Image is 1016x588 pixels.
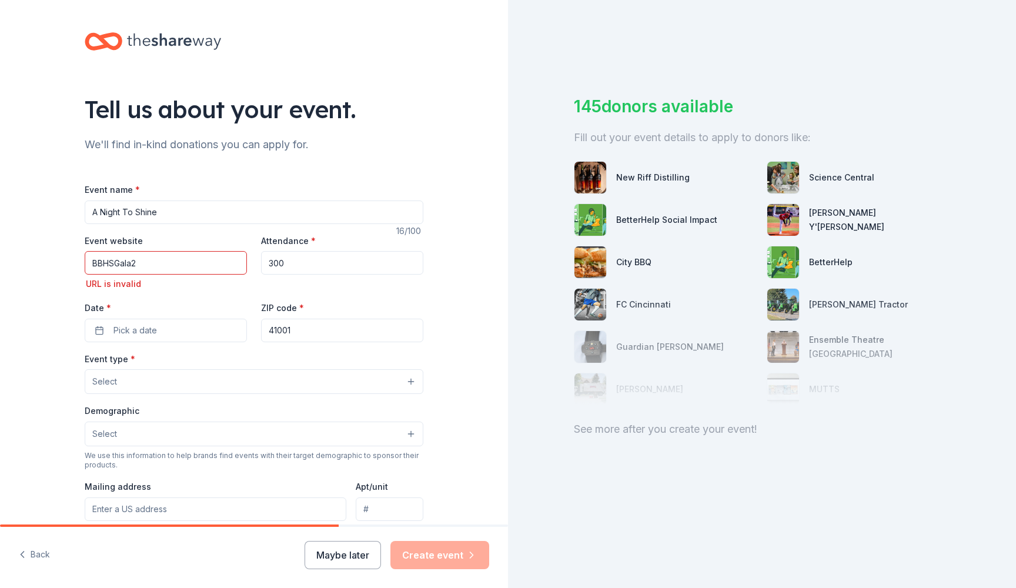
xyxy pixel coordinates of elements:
[261,319,423,342] input: 12345 (U.S. only)
[574,420,950,439] div: See more after you create your event!
[574,94,950,119] div: 145 donors available
[85,201,423,224] input: Spring Fundraiser
[113,323,157,338] span: Pick a date
[85,497,346,521] input: Enter a US address
[85,251,247,275] input: https://www...
[92,427,117,441] span: Select
[396,224,423,238] div: 16 /100
[767,162,799,193] img: photo for Science Central
[356,497,423,521] input: #
[767,246,799,278] img: photo for BetterHelp
[616,255,651,269] div: City BBQ
[574,246,606,278] img: photo for City BBQ
[574,204,606,236] img: photo for BetterHelp Social Impact
[85,235,143,247] label: Event website
[85,93,423,126] div: Tell us about your event.
[616,213,717,227] div: BetterHelp Social Impact
[85,184,140,196] label: Event name
[85,319,247,342] button: Pick a date
[767,204,799,236] img: photo for Florence Y'alls
[809,171,874,185] div: Science Central
[809,255,853,269] div: BetterHelp
[261,302,304,314] label: ZIP code
[85,451,423,470] div: We use this information to help brands find events with their target demographic to sponsor their...
[85,405,139,417] label: Demographic
[92,375,117,389] span: Select
[85,369,423,394] button: Select
[85,135,423,154] div: We'll find in-kind donations you can apply for.
[616,171,690,185] div: New Riff Distilling
[356,481,388,493] label: Apt/unit
[85,353,135,365] label: Event type
[809,206,950,234] div: [PERSON_NAME] Y'[PERSON_NAME]
[261,235,316,247] label: Attendance
[85,302,247,314] label: Date
[85,422,423,446] button: Select
[19,543,50,567] button: Back
[305,541,381,569] button: Maybe later
[261,251,423,275] input: 20
[85,277,247,291] div: URL is invalid
[574,162,606,193] img: photo for New Riff Distilling
[574,128,950,147] div: Fill out your event details to apply to donors like:
[85,481,151,493] label: Mailing address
